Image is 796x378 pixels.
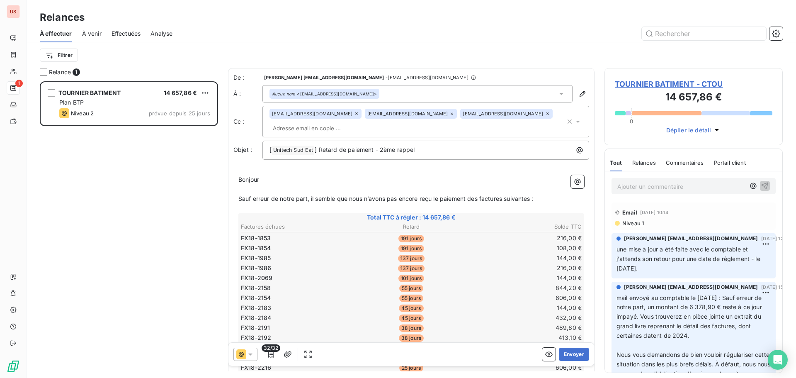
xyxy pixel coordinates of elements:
[233,73,262,82] span: De :
[241,284,271,292] span: FX18-2158
[469,234,582,243] td: 216,00 €
[559,348,589,361] button: Envoyer
[264,75,384,80] span: [PERSON_NAME] [EMAIL_ADDRESS][DOMAIN_NAME]
[469,323,582,332] td: 489,60 €
[269,146,272,153] span: [
[624,283,758,291] span: [PERSON_NAME] [EMAIL_ADDRESS][DOMAIN_NAME]
[469,363,582,372] td: 606,00 €
[241,254,271,262] span: FX18-1985
[241,274,272,282] span: FX18-2069
[642,27,766,40] input: Rechercher
[241,334,271,342] span: FX18-2192
[164,89,197,96] span: 14 657,86 €
[469,263,582,273] td: 216,00 €
[233,117,262,126] label: Cc :
[630,118,633,124] span: 0
[399,285,423,292] span: 55 jours
[238,195,534,202] span: Sauf erreur de notre part, il semble que nous n’avons pas encore reçu le paiement des factures su...
[241,264,271,272] span: FX18-1986
[399,315,423,322] span: 45 jours
[399,324,424,332] span: 38 jours
[240,222,354,231] th: Factures échues
[398,235,424,242] span: 191 jours
[7,360,20,373] img: Logo LeanPay
[615,78,772,90] span: TOURNIER BATIMENT - CTOU
[367,111,448,116] span: [EMAIL_ADDRESS][DOMAIN_NAME]
[632,159,656,166] span: Relances
[59,99,84,106] span: Plan BTP
[469,254,582,263] td: 144,00 €
[112,29,141,38] span: Effectuées
[469,273,582,283] td: 144,00 €
[40,29,72,38] span: À effectuer
[40,49,78,62] button: Filtrer
[241,363,271,372] span: FX18-2216
[640,210,669,215] span: [DATE] 10:14
[615,90,772,106] h3: 14 657,86 €
[398,265,425,272] span: 137 jours
[241,294,271,302] span: FX18-2154
[469,244,582,253] td: 108,00 €
[398,255,425,262] span: 137 jours
[398,275,424,282] span: 101 jours
[272,91,377,97] div: <[EMAIL_ADDRESS][DOMAIN_NAME]>
[469,313,582,322] td: 432,00 €
[272,91,295,97] em: Aucun nom
[241,234,271,242] span: FX18-1853
[469,283,582,293] td: 844,20 €
[354,222,468,231] th: Retard
[463,111,543,116] span: [EMAIL_ADDRESS][DOMAIN_NAME]
[616,294,764,339] span: mail envoyé au comptable le [DATE] : Sauf erreur de notre part, un montant de 6 378,90 € reste à ...
[269,122,365,134] input: Adresse email en copie ...
[240,213,583,222] span: Total TTC à régler : 14 657,86 €
[616,246,762,272] span: une mise à jour a été faite avec le comptable et j'attends son retour pour une date de règlement ...
[469,293,582,302] td: 606,00 €
[40,10,85,25] h3: Relances
[621,220,644,227] span: Niveau 1
[761,285,790,290] span: [DATE] 15:19
[241,314,271,322] span: FX18-2184
[624,235,758,242] span: [PERSON_NAME] [EMAIL_ADDRESS][DOMAIN_NAME]
[262,344,280,352] span: 32/32
[73,68,80,76] span: 1
[233,146,252,153] span: Objet :
[386,75,468,80] span: - [EMAIL_ADDRESS][DOMAIN_NAME]
[399,334,424,342] span: 38 jours
[469,222,582,231] th: Solde TTC
[241,324,270,332] span: FX18-2191
[58,89,121,96] span: TOURNIER BATIMENT
[82,29,102,38] span: À venir
[399,305,423,312] span: 45 jours
[40,81,218,378] div: grid
[714,159,746,166] span: Portail client
[241,244,271,252] span: FX18-1854
[15,80,23,87] span: 1
[761,236,791,241] span: [DATE] 12:36
[238,176,259,183] span: Bonjour
[49,68,71,76] span: Relance
[71,110,94,117] span: Niveau 2
[272,146,314,155] span: Unitech Sud Est
[469,333,582,342] td: 413,10 €
[315,146,415,153] span: ] Retard de paiement - 2ème rappel
[241,304,271,312] span: FX18-2183
[7,5,20,18] div: US
[664,125,724,135] button: Déplier le détail
[666,159,704,166] span: Commentaires
[399,364,423,372] span: 25 jours
[399,295,423,302] span: 55 jours
[622,209,638,216] span: Email
[469,303,582,312] td: 144,00 €
[233,90,262,98] label: À :
[150,29,172,38] span: Analyse
[272,111,352,116] span: [EMAIL_ADDRESS][DOMAIN_NAME]
[610,159,622,166] span: Tout
[149,110,210,117] span: prévue depuis 25 jours
[666,126,711,134] span: Déplier le détail
[398,245,424,252] span: 191 jours
[768,350,788,370] div: Open Intercom Messenger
